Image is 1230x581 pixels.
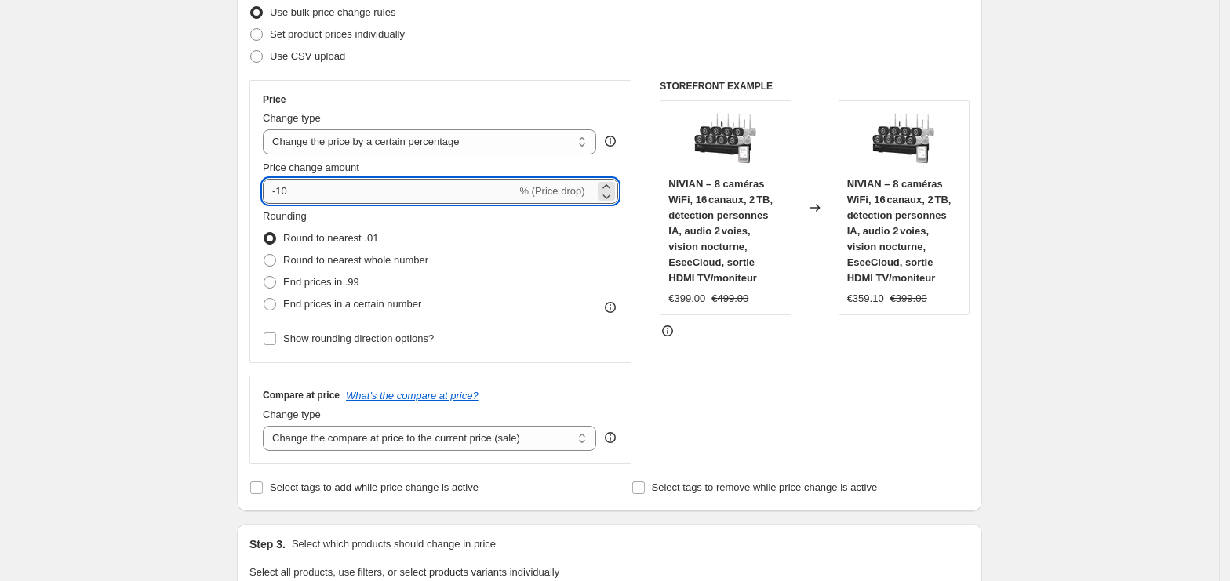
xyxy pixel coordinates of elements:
span: Price change amount [263,162,359,173]
span: Round to nearest whole number [283,254,428,266]
img: 71r0lgrdCgL_80x.jpg [872,109,935,172]
span: Rounding [263,210,307,222]
span: Change type [263,112,321,124]
strike: €399.00 [890,291,927,307]
h3: Price [263,93,286,106]
button: What's the compare at price? [346,390,479,401]
span: Change type [263,409,321,420]
h2: Step 3. [249,536,286,552]
span: Select all products, use filters, or select products variants individually [249,566,559,578]
h3: Compare at price [263,389,340,401]
span: Select tags to add while price change is active [270,481,479,493]
span: NIVIAN – 8 caméras WiFi, 16 canaux, 2 TB, détection personnes IA, audio 2 voies, vision nocturne,... [847,178,952,284]
h6: STOREFRONT EXAMPLE [660,80,970,93]
div: €359.10 [847,291,884,307]
input: -15 [263,179,516,204]
span: % (Price drop) [519,185,584,197]
strike: €499.00 [711,291,748,307]
span: Use CSV upload [270,50,345,62]
span: Round to nearest .01 [283,232,378,244]
span: Show rounding direction options? [283,332,434,344]
div: help [602,133,618,149]
div: help [602,430,618,445]
img: 71r0lgrdCgL_80x.jpg [694,109,757,172]
span: Use bulk price change rules [270,6,395,18]
span: NIVIAN – 8 caméras WiFi, 16 canaux, 2 TB, détection personnes IA, audio 2 voies, vision nocturne,... [668,178,773,284]
p: Select which products should change in price [292,536,496,552]
span: End prices in .99 [283,276,359,288]
div: €399.00 [668,291,705,307]
span: End prices in a certain number [283,298,421,310]
span: Select tags to remove while price change is active [652,481,878,493]
span: Set product prices individually [270,28,405,40]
